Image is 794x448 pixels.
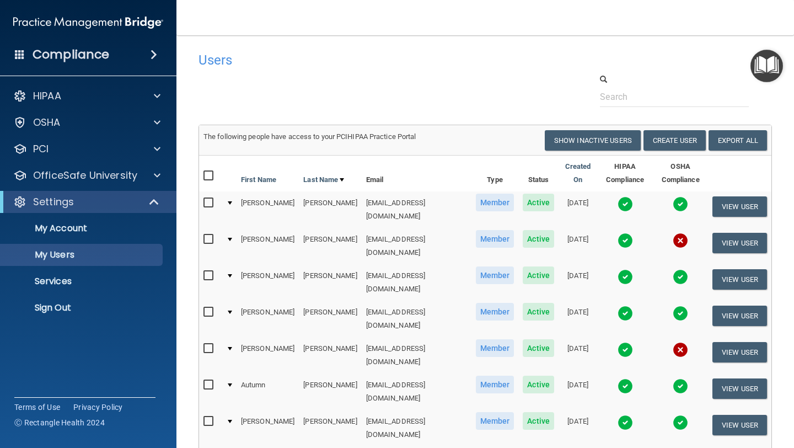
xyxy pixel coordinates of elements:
span: Member [476,266,514,284]
p: PCI [33,142,49,156]
th: Type [471,156,519,191]
p: OfficeSafe University [33,169,137,182]
td: [DATE] [559,228,597,264]
img: tick.e7d51cea.svg [673,269,688,285]
button: View User [712,269,767,290]
p: My Users [7,249,158,260]
td: [PERSON_NAME] [299,264,361,301]
p: OSHA [33,116,61,129]
span: Active [523,303,554,321]
h4: Compliance [33,47,109,62]
button: View User [712,306,767,326]
td: [DATE] [559,191,597,228]
button: View User [712,342,767,362]
td: [EMAIL_ADDRESS][DOMAIN_NAME] [362,337,471,374]
td: [PERSON_NAME] [237,301,299,337]
button: View User [712,378,767,399]
img: tick.e7d51cea.svg [673,196,688,212]
a: PCI [13,142,160,156]
button: View User [712,196,767,217]
td: [PERSON_NAME] [299,374,361,410]
span: Active [523,376,554,393]
a: Terms of Use [14,402,60,413]
td: [EMAIL_ADDRESS][DOMAIN_NAME] [362,374,471,410]
a: OSHA [13,116,160,129]
span: Active [523,339,554,357]
a: OfficeSafe University [13,169,160,182]
td: [DATE] [559,410,597,446]
span: The following people have access to your PCIHIPAA Practice Portal [203,132,416,141]
a: Export All [709,130,767,151]
img: tick.e7d51cea.svg [673,415,688,430]
img: cross.ca9f0e7f.svg [673,342,688,358]
th: Email [362,156,471,191]
img: tick.e7d51cea.svg [618,306,633,321]
input: Search [600,87,748,107]
img: tick.e7d51cea.svg [618,233,633,248]
span: Active [523,194,554,211]
td: [PERSON_NAME] [237,410,299,446]
a: First Name [241,173,276,186]
td: [PERSON_NAME] [299,410,361,446]
img: tick.e7d51cea.svg [618,196,633,212]
img: tick.e7d51cea.svg [673,306,688,321]
p: Settings [33,195,74,209]
span: Active [523,266,554,284]
td: [DATE] [559,264,597,301]
td: [PERSON_NAME] [299,337,361,374]
p: Sign Out [7,302,158,313]
td: [EMAIL_ADDRESS][DOMAIN_NAME] [362,264,471,301]
td: [DATE] [559,337,597,374]
span: Member [476,230,514,248]
span: Member [476,376,514,393]
img: tick.e7d51cea.svg [673,378,688,394]
td: Autumn [237,374,299,410]
span: Member [476,303,514,321]
button: Create User [643,130,706,151]
button: Open Resource Center [750,50,783,82]
a: Settings [13,195,160,209]
button: Show Inactive Users [545,130,641,151]
a: Privacy Policy [73,402,123,413]
span: Member [476,339,514,357]
span: Member [476,194,514,211]
button: View User [712,233,767,253]
td: [EMAIL_ADDRESS][DOMAIN_NAME] [362,410,471,446]
span: Active [523,230,554,248]
td: [PERSON_NAME] [237,228,299,264]
td: [PERSON_NAME] [299,301,361,337]
td: [EMAIL_ADDRESS][DOMAIN_NAME] [362,301,471,337]
img: tick.e7d51cea.svg [618,269,633,285]
th: OSHA Compliance [653,156,708,191]
a: HIPAA [13,89,160,103]
th: HIPAA Compliance [597,156,653,191]
img: tick.e7d51cea.svg [618,415,633,430]
button: View User [712,415,767,435]
td: [PERSON_NAME] [299,228,361,264]
p: Services [7,276,158,287]
p: My Account [7,223,158,234]
td: [PERSON_NAME] [237,264,299,301]
p: HIPAA [33,89,61,103]
a: Last Name [303,173,344,186]
img: tick.e7d51cea.svg [618,378,633,394]
td: [PERSON_NAME] [299,191,361,228]
td: [PERSON_NAME] [237,191,299,228]
a: Created On [563,160,593,186]
td: [EMAIL_ADDRESS][DOMAIN_NAME] [362,191,471,228]
span: Ⓒ Rectangle Health 2024 [14,417,105,428]
th: Status [518,156,559,191]
td: [DATE] [559,301,597,337]
img: PMB logo [13,12,163,34]
td: [PERSON_NAME] [237,337,299,374]
span: Member [476,412,514,430]
img: tick.e7d51cea.svg [618,342,633,358]
td: [EMAIL_ADDRESS][DOMAIN_NAME] [362,228,471,264]
img: cross.ca9f0e7f.svg [673,233,688,248]
span: Active [523,412,554,430]
h4: Users [198,53,526,67]
td: [DATE] [559,374,597,410]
